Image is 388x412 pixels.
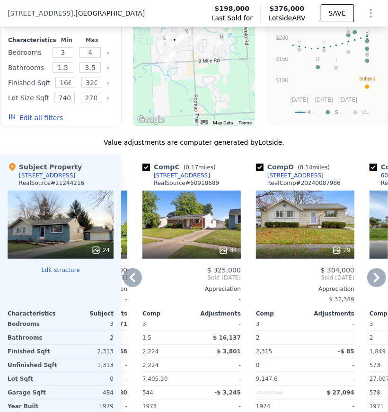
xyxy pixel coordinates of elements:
[321,266,354,274] span: $ 304,000
[185,164,198,171] span: 0.17
[300,164,313,171] span: 0.14
[8,266,114,274] button: Edit structure
[267,179,341,187] div: RealComp # 20240087986
[213,30,231,54] div: 948 S Parkwood Dr
[370,348,386,355] span: 1,849
[8,36,52,44] div: Characteristics
[154,172,210,179] div: [STREET_ADDRESS]
[8,91,49,105] div: Lot Size Sqft
[172,27,190,51] div: 328 University Ave
[62,331,114,344] div: 2
[335,109,342,115] text: S…
[8,9,73,18] span: [STREET_ADDRESS]
[307,331,354,344] div: -
[212,13,253,23] span: Last Sold for
[270,5,305,12] span: $376,000
[8,345,59,358] div: Finished Sqft
[8,61,47,74] div: Bathrooms
[329,296,354,303] span: $ 32,389
[275,35,288,41] text: $200
[62,345,114,358] div: 2,313
[347,42,350,47] text: L
[256,376,278,382] span: 9,147.6
[256,348,272,355] span: 2,315
[219,245,237,255] div: 34
[162,47,180,70] div: 61374 Dean Dr
[322,40,326,45] text: K
[142,348,159,355] span: 2,224
[256,162,334,172] div: Comp D
[142,321,146,327] span: 3
[91,245,110,255] div: 24
[267,172,324,179] div: [STREET_ADDRESS]
[8,317,59,331] div: Bedrooms
[268,13,305,23] span: Lotside ARV
[305,310,354,317] div: Adjustments
[362,4,380,23] button: Show Options
[365,50,369,55] text: C
[194,372,241,386] div: -
[62,359,114,372] div: 1,313
[256,362,260,368] span: 0
[8,372,59,386] div: Lot Sqft
[256,321,260,327] span: 3
[142,362,159,368] span: 2,224
[212,28,230,52] div: 939 S Parkwood Dr
[106,96,110,100] button: Clear
[275,78,288,84] text: $100
[366,44,368,50] text: I
[201,120,207,124] button: Keyboard shortcuts
[290,96,308,103] text: [DATE]
[256,386,303,399] div: Unspecified
[8,310,61,317] div: Characteristics
[62,372,114,386] div: 0
[365,31,369,36] text: B
[213,120,233,126] button: Map Data
[275,56,288,62] text: $150
[8,359,59,372] div: Unfinished Sqft
[339,96,357,103] text: [DATE]
[61,310,114,317] div: Subject
[106,81,110,85] button: Clear
[194,359,241,372] div: -
[347,25,350,30] text: E
[256,172,324,179] a: [STREET_ADDRESS]
[332,245,351,255] div: 29
[142,331,190,344] div: 1.5
[142,310,192,317] div: Comp
[178,23,196,47] div: 206 Harvard Ave
[256,274,354,281] span: Sold [DATE]
[321,4,354,22] button: SAVE
[135,114,167,126] img: Google
[62,317,114,331] div: 3
[8,162,82,172] div: Subject Property
[135,114,167,126] a: Open this area in Google Maps (opens a new window)
[298,39,301,44] text: H
[56,36,78,44] div: Min
[154,179,219,187] div: RealSource # 60918689
[307,372,354,386] div: -
[142,162,220,172] div: Comp C
[8,46,47,59] div: Bedrooms
[256,285,354,293] div: Appreciation
[142,293,241,306] div: -
[142,389,153,396] span: 544
[335,57,337,62] text: J
[19,172,75,179] div: [STREET_ADDRESS]
[156,29,174,53] div: 784 Hidden Creek Dr
[217,348,241,355] span: $ 3,801
[8,113,63,123] button: Edit all filters
[362,109,369,115] text: U…
[166,31,184,55] div: 397 University Ave
[338,348,354,355] span: -$ 85
[326,389,354,396] span: $ 27,094
[370,321,373,327] span: 3
[256,310,305,317] div: Comp
[142,172,210,179] a: [STREET_ADDRESS]
[81,36,103,44] div: Max
[215,389,241,396] span: -$ 3,245
[273,4,380,122] svg: A chart.
[192,310,241,317] div: Adjustments
[187,29,205,53] div: 60820 Lillian St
